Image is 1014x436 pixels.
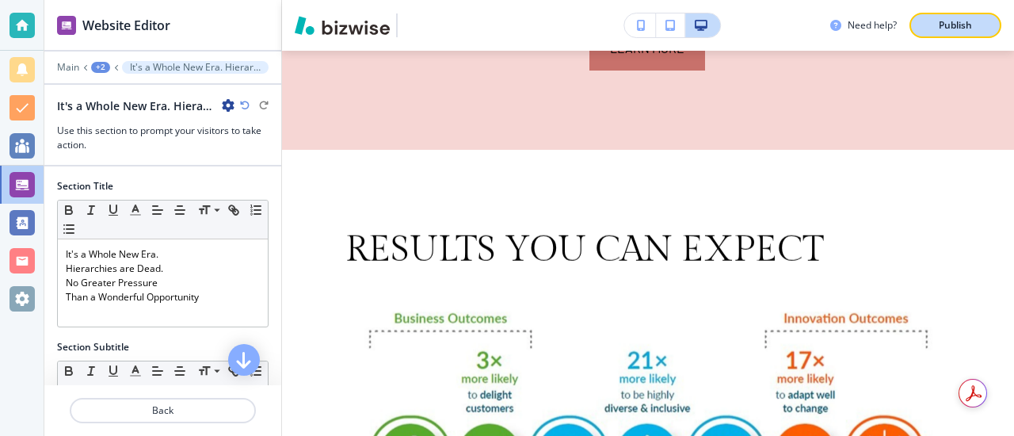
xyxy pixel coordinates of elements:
[71,403,254,418] p: Back
[122,61,269,74] button: It's a Whole New Era. Hierarchies are Dead.No Greater PressureThan a Wonderful Opportunity
[57,98,215,114] h2: It's a Whole New Era. Hierarchies are Dead.No Greater PressureThan a Wonderful Opportunity
[404,17,447,34] img: Your Logo
[57,62,79,73] button: Main
[130,62,261,73] p: It's a Whole New Era. Hierarchies are Dead.No Greater PressureThan a Wonderful Opportunity
[66,276,260,290] p: No Greater Pressure
[57,179,113,193] h2: Section Title
[57,16,76,35] img: editor icon
[91,62,110,73] button: +2
[66,247,260,262] p: It's a Whole New Era.
[57,340,129,354] h2: Section Subtitle
[66,262,260,276] p: Hierarchies are Dead.
[57,124,269,152] h3: Use this section to prompt your visitors to take action.
[70,398,256,423] button: Back
[909,13,1001,38] button: Publish
[610,39,684,58] span: Learn More
[82,16,170,35] h2: Website Editor
[66,290,260,304] p: Than a Wonderful Opportunity
[848,18,897,33] h3: Need help?
[295,16,390,35] img: Bizwise Logo
[939,18,972,33] p: Publish
[345,229,951,271] p: RESULTS YOU CAN EXPECT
